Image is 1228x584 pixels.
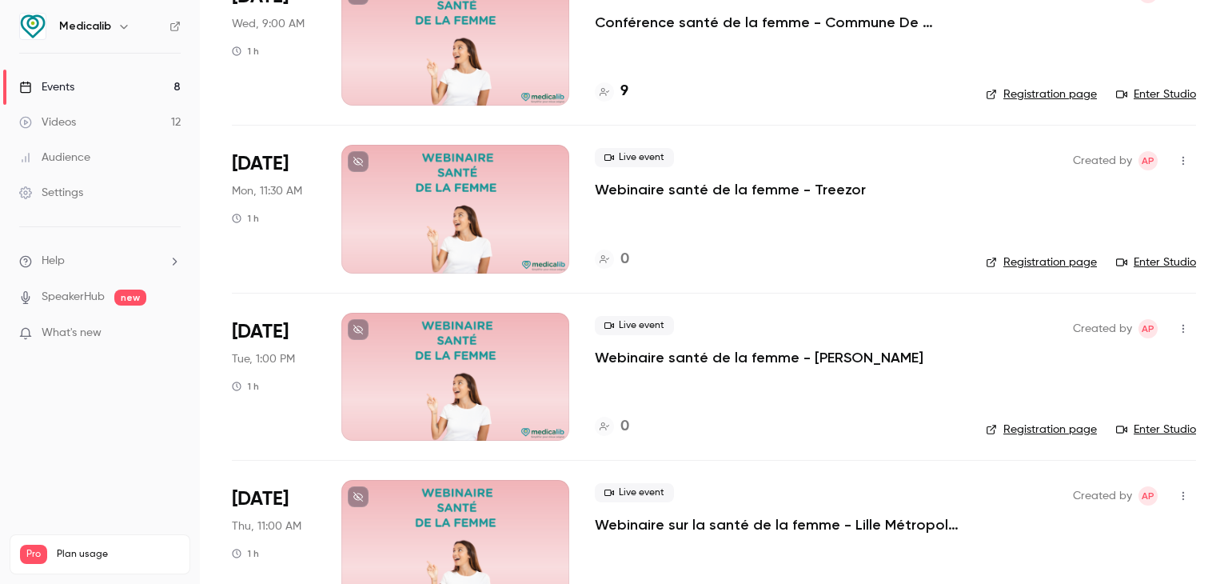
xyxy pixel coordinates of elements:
[1073,319,1132,338] span: Created by
[1116,422,1196,438] a: Enter Studio
[595,249,629,270] a: 0
[595,316,674,335] span: Live event
[42,253,65,270] span: Help
[1138,486,1158,506] span: Alice Plauch
[19,185,83,201] div: Settings
[232,151,289,177] span: [DATE]
[595,81,628,102] a: 9
[1142,151,1154,170] span: AP
[595,13,960,32] a: Conférence santé de la femme - Commune De [GEOGRAPHIC_DATA] - salle du conseil, 2ème étage
[1138,319,1158,338] span: Alice Plauch
[1142,319,1154,338] span: AP
[232,16,305,32] span: Wed, 9:00 AM
[232,518,301,534] span: Thu, 11:00 AM
[19,253,181,270] li: help-dropdown-opener
[232,547,259,560] div: 1 h
[232,183,302,199] span: Mon, 11:30 AM
[1142,486,1154,506] span: AP
[620,249,629,270] h4: 0
[232,145,316,273] div: Oct 6 Mon, 11:30 AM (Europe/Paris)
[986,86,1097,102] a: Registration page
[57,548,180,561] span: Plan usage
[19,79,74,95] div: Events
[19,150,90,166] div: Audience
[42,289,105,306] a: SpeakerHub
[232,45,259,58] div: 1 h
[232,486,289,512] span: [DATE]
[232,313,316,441] div: Oct 7 Tue, 1:00 PM (Europe/Paris)
[1138,151,1158,170] span: Alice Plauch
[986,422,1097,438] a: Registration page
[1073,151,1132,170] span: Created by
[620,81,628,102] h4: 9
[20,14,46,39] img: Medicalib
[595,148,674,167] span: Live event
[1073,486,1132,506] span: Created by
[59,18,111,34] h6: Medicalib
[595,348,923,367] a: Webinaire santé de la femme - [PERSON_NAME]
[19,114,76,130] div: Videos
[114,290,146,306] span: new
[595,416,629,438] a: 0
[232,380,259,393] div: 1 h
[595,180,866,199] a: Webinaire santé de la femme - Treezor
[161,326,181,341] iframe: Noticeable Trigger
[620,416,629,438] h4: 0
[42,325,102,342] span: What's new
[232,319,289,345] span: [DATE]
[232,351,295,367] span: Tue, 1:00 PM
[232,212,259,225] div: 1 h
[595,483,674,502] span: Live event
[1116,254,1196,270] a: Enter Studio
[1116,86,1196,102] a: Enter Studio
[986,254,1097,270] a: Registration page
[20,545,47,564] span: Pro
[595,515,960,534] a: Webinaire sur la santé de la femme - Lille Métropole Habitat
